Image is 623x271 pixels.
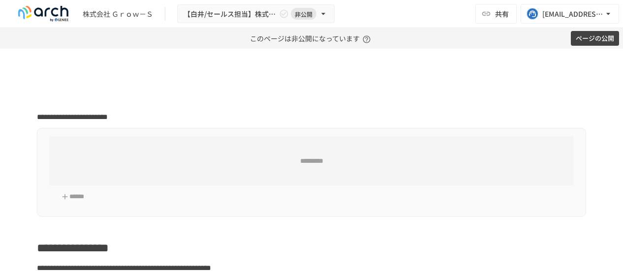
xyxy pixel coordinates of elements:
button: 【白井/セールス担当】株式会社Grow-S様_初期設定サポート非公開 [177,4,335,24]
span: 【白井/セールス担当】株式会社Grow-S様_初期設定サポート [184,8,277,20]
button: 共有 [475,4,517,24]
p: このページは非公開になっています [250,28,374,49]
span: 非公開 [291,9,316,19]
button: [EMAIL_ADDRESS][DOMAIN_NAME] [521,4,619,24]
button: ページの公開 [571,31,619,46]
span: 共有 [495,8,509,19]
img: logo-default@2x-9cf2c760.svg [12,6,75,22]
div: [EMAIL_ADDRESS][DOMAIN_NAME] [542,8,603,20]
div: 株式会社 Ｇｒｏｗ－Ｓ [83,9,153,19]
